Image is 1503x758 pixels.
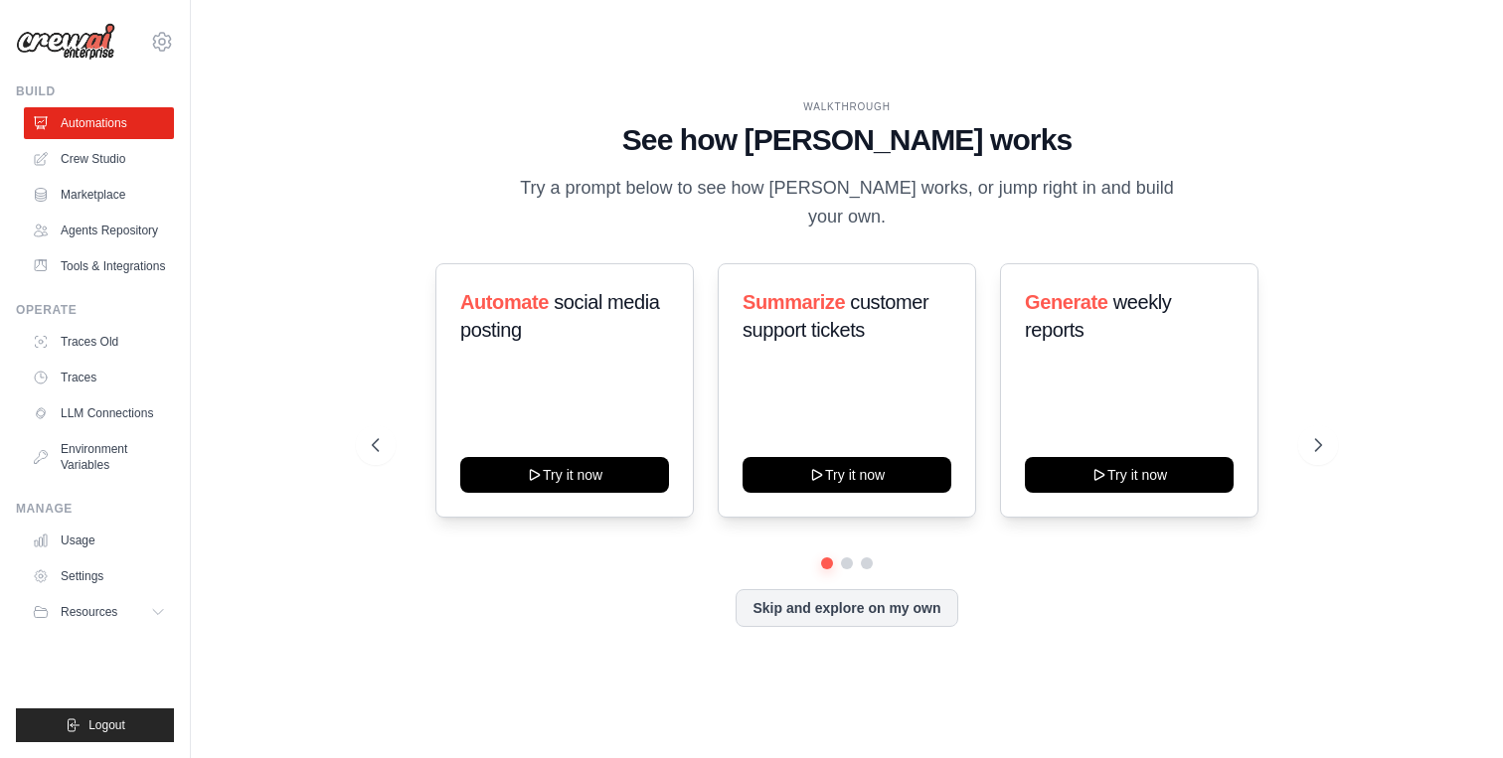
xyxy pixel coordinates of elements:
p: Try a prompt below to see how [PERSON_NAME] works, or jump right in and build your own. [513,174,1181,232]
h1: See how [PERSON_NAME] works [372,122,1323,158]
button: Logout [16,708,174,742]
span: social media posting [460,291,660,341]
div: Operate [16,302,174,318]
button: Skip and explore on my own [736,589,957,627]
a: LLM Connections [24,397,174,429]
span: Resources [61,604,117,620]
a: Settings [24,560,174,592]
span: Summarize [743,291,845,313]
a: Traces Old [24,326,174,358]
div: WALKTHROUGH [372,99,1323,114]
span: customer support tickets [743,291,928,341]
button: Try it now [743,457,951,493]
button: Try it now [1025,457,1234,493]
span: Logout [88,717,125,733]
span: Automate [460,291,549,313]
a: Usage [24,525,174,556]
a: Agents Repository [24,215,174,246]
a: Marketplace [24,179,174,211]
a: Automations [24,107,174,139]
button: Try it now [460,457,669,493]
button: Resources [24,596,174,628]
a: Crew Studio [24,143,174,175]
img: Logo [16,23,115,61]
div: Build [16,83,174,99]
a: Environment Variables [24,433,174,481]
a: Tools & Integrations [24,250,174,282]
div: Manage [16,501,174,517]
a: Traces [24,362,174,393]
span: Generate [1025,291,1108,313]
